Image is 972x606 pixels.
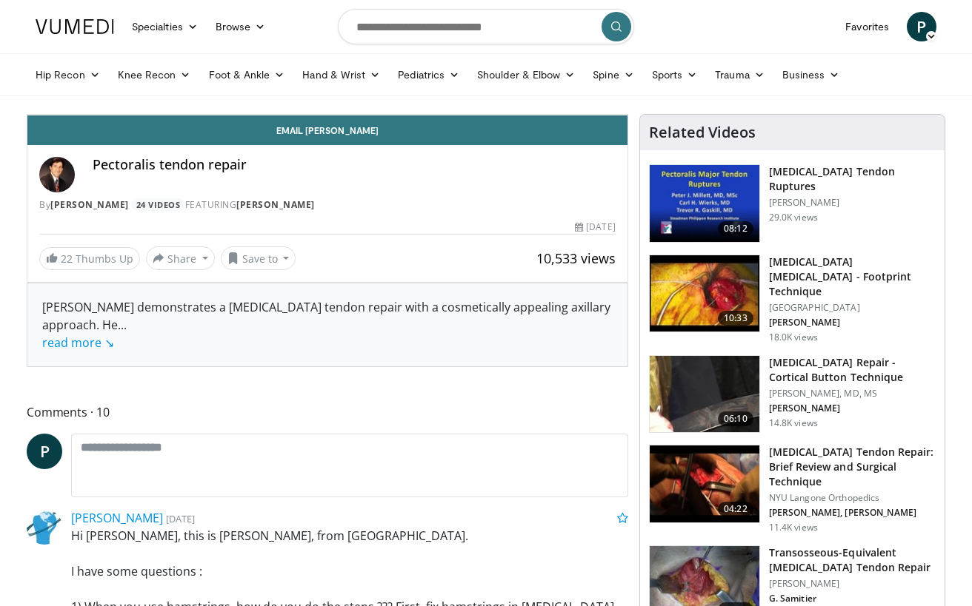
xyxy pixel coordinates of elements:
[27,434,62,469] a: P
[718,502,753,516] span: 04:22
[146,246,215,270] button: Share
[650,165,759,242] img: 159936_0000_1.png.150x105_q85_crop-smart_upscale.jpg
[236,198,315,211] a: [PERSON_NAME]
[39,247,140,270] a: 22 Thumbs Up
[649,355,936,434] a: 06:10 [MEDICAL_DATA] Repair - Cortical Button Technique [PERSON_NAME], MD, MS [PERSON_NAME] 14.8K...
[718,411,753,426] span: 06:10
[643,60,707,90] a: Sports
[293,60,389,90] a: Hand & Wrist
[123,12,207,41] a: Specialties
[468,60,584,90] a: Shoulder & Elbow
[769,302,936,314] p: [GEOGRAPHIC_DATA]
[769,197,936,209] p: [PERSON_NAME]
[207,12,275,41] a: Browse
[769,355,936,385] h3: [MEDICAL_DATA] Repair - Cortical Button Technique
[221,246,296,270] button: Save to
[42,334,114,351] a: read more ↘
[769,331,818,343] p: 18.0K views
[200,60,294,90] a: Foot & Ankle
[389,60,468,90] a: Pediatrics
[166,512,195,525] small: [DATE]
[39,198,616,212] div: By FEATURING
[769,492,936,504] p: NYU Langone Orthopedics
[769,522,818,533] p: 11.4K views
[27,115,628,145] a: Email [PERSON_NAME]
[649,164,936,243] a: 08:12 [MEDICAL_DATA] Tendon Ruptures [PERSON_NAME] 29.0K views
[649,124,756,141] h4: Related Videos
[650,356,759,433] img: XzOTlMlQSGUnbGTX4xMDoxOjA4MTsiGN.150x105_q85_crop-smart_upscale.jpg
[36,19,114,34] img: VuMedi Logo
[27,509,62,545] img: Avatar
[769,445,936,489] h3: [MEDICAL_DATA] Tendon Repair: Brief Review and Surgical Technique
[93,157,616,173] h4: Pectoralis tendon repair
[769,164,936,194] h3: [MEDICAL_DATA] Tendon Ruptures
[50,198,129,211] a: [PERSON_NAME]
[27,60,109,90] a: Hip Recon
[39,157,75,192] img: Avatar
[773,60,849,90] a: Business
[769,417,818,429] p: 14.8K views
[769,388,936,400] p: [PERSON_NAME], MD, MS
[706,60,773,90] a: Trauma
[650,255,759,332] img: Picture_9_1_3.png.150x105_q85_crop-smart_upscale.jpg
[27,403,628,422] span: Comments 10
[649,255,936,343] a: 10:33 [MEDICAL_DATA] [MEDICAL_DATA] - Footprint Technique [GEOGRAPHIC_DATA] [PERSON_NAME] 18.0K v...
[836,12,898,41] a: Favorites
[584,60,642,90] a: Spine
[649,445,936,533] a: 04:22 [MEDICAL_DATA] Tendon Repair: Brief Review and Surgical Technique NYU Langone Orthopedics [...
[718,221,753,236] span: 08:12
[536,249,616,267] span: 10,533 views
[769,578,936,590] p: [PERSON_NAME]
[650,445,759,522] img: E-HI8y-Omg85H4KX4xMDoxOmdtO40mAx.150x105_q85_crop-smart_upscale.jpg
[109,60,200,90] a: Knee Recon
[769,593,936,605] p: G. Samitier
[769,403,936,414] p: [PERSON_NAME]
[27,115,628,115] video-js: Video Player
[575,220,615,234] div: [DATE]
[61,252,73,266] span: 22
[131,198,185,211] a: 24 Videos
[769,507,936,519] p: [PERSON_NAME], [PERSON_NAME]
[42,298,613,351] div: [PERSON_NAME] demonstrates a [MEDICAL_DATA] tendon repair with a cosmetically appealing axillary ...
[338,9,634,44] input: Search topics, interventions
[907,12,936,41] a: P
[718,311,753,326] span: 10:33
[71,510,163,526] a: [PERSON_NAME]
[769,255,936,299] h3: [MEDICAL_DATA] [MEDICAL_DATA] - Footprint Technique
[769,212,818,223] p: 29.0K views
[769,545,936,575] h3: Transosseous-Equivalent [MEDICAL_DATA] Tendon Repair
[769,317,936,329] p: [PERSON_NAME]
